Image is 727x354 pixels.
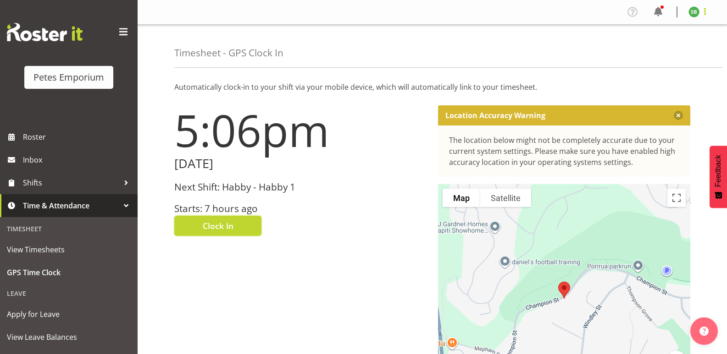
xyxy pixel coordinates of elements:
div: Petes Emporium [33,71,104,84]
img: help-xxl-2.png [699,327,709,336]
span: GPS Time Clock [7,266,131,279]
h1: 5:06pm [174,105,427,155]
h3: Next Shift: Habby - Habby 1 [174,182,427,192]
button: Close message [674,111,683,120]
img: stephanie-burden9828.jpg [688,6,699,17]
span: Roster [23,130,133,144]
img: Rosterit website logo [7,23,83,41]
span: Inbox [23,153,133,167]
span: Apply for Leave [7,307,131,321]
span: Shifts [23,176,119,190]
span: Time & Attendance [23,199,119,212]
h2: [DATE] [174,157,427,171]
button: Show satellite imagery [480,189,531,207]
div: Timesheet [2,219,135,238]
span: Feedback [714,155,722,187]
p: Location Accuracy Warning [445,111,545,120]
button: Toggle fullscreen view [667,189,686,207]
button: Clock In [174,216,261,236]
span: Clock In [203,220,233,232]
h4: Timesheet - GPS Clock In [174,48,283,58]
a: Apply for Leave [2,303,135,326]
a: GPS Time Clock [2,261,135,284]
div: Leave [2,284,135,303]
a: View Leave Balances [2,326,135,349]
span: View Leave Balances [7,330,131,344]
h3: Starts: 7 hours ago [174,203,427,214]
span: View Timesheets [7,243,131,256]
p: Automatically clock-in to your shift via your mobile device, which will automatically link to you... [174,82,690,93]
button: Feedback - Show survey [710,146,727,208]
div: The location below might not be completely accurate due to your current system settings. Please m... [449,135,680,168]
a: View Timesheets [2,238,135,261]
button: Show street map [443,189,480,207]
